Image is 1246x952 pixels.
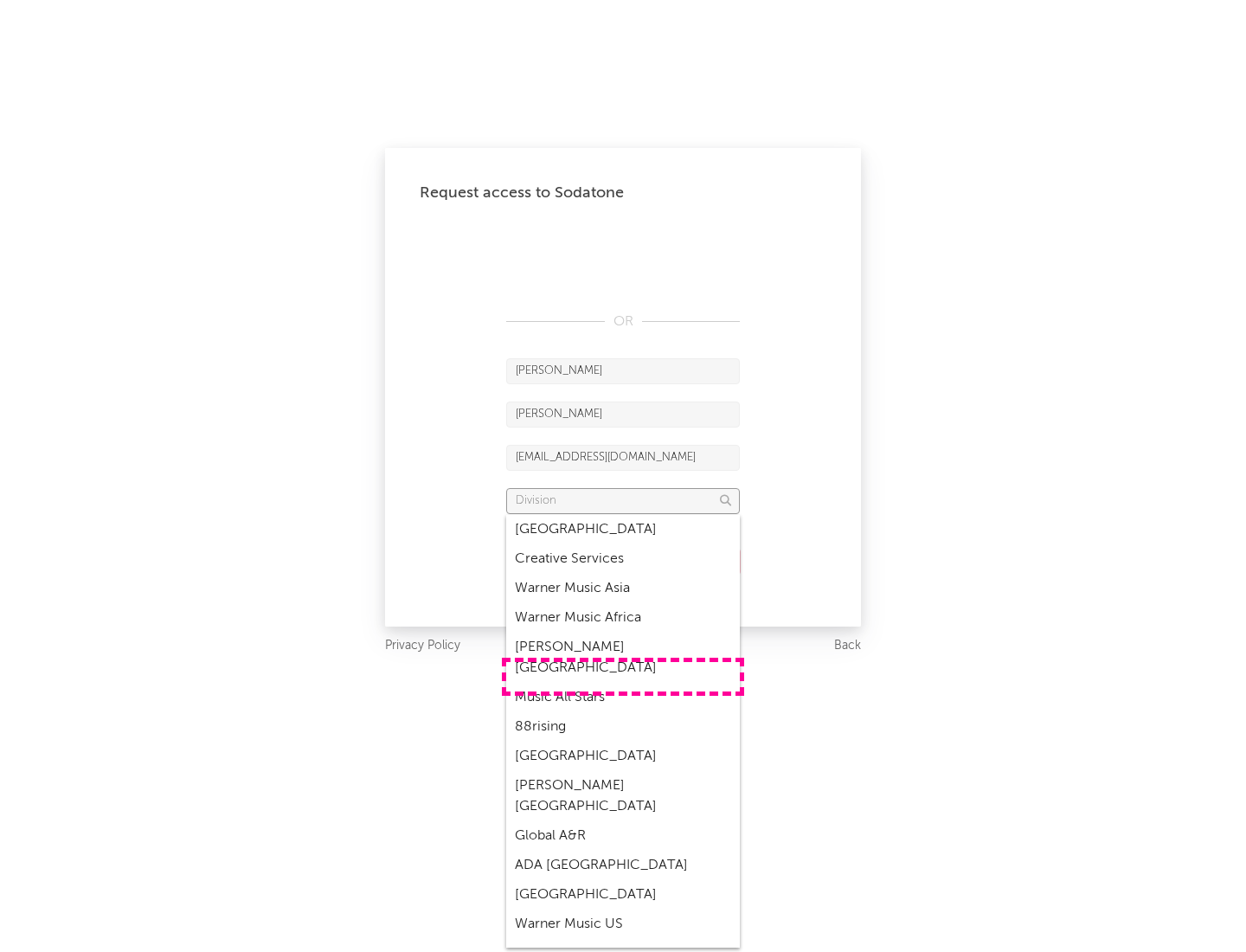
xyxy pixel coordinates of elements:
[506,771,740,821] div: [PERSON_NAME] [GEOGRAPHIC_DATA]
[506,312,740,332] div: OR
[834,635,861,657] a: Back
[506,445,740,471] input: Email
[506,358,740,384] input: First Name
[506,603,740,633] div: Warner Music Africa
[506,633,740,683] div: [PERSON_NAME] [GEOGRAPHIC_DATA]
[506,821,740,851] div: Global A&R
[506,574,740,603] div: Warner Music Asia
[506,402,740,428] input: Last Name
[506,712,740,742] div: 88rising
[506,910,740,939] div: Warner Music US
[385,635,460,657] a: Privacy Policy
[506,544,740,574] div: Creative Services
[506,515,740,544] div: [GEOGRAPHIC_DATA]
[420,183,826,203] div: Request access to Sodatone
[506,683,740,712] div: Music All Stars
[506,880,740,910] div: [GEOGRAPHIC_DATA]
[506,742,740,771] div: [GEOGRAPHIC_DATA]
[506,851,740,880] div: ADA [GEOGRAPHIC_DATA]
[506,488,740,514] input: Division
